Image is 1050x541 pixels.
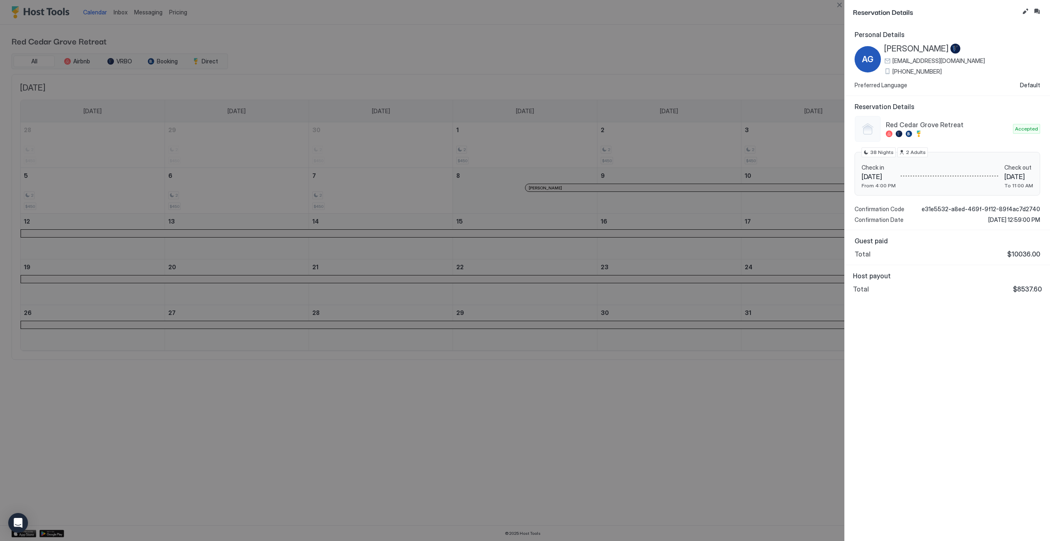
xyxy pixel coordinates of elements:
[988,216,1040,224] span: [DATE] 12:59:00 PM
[1020,7,1030,16] button: Edit reservation
[884,44,949,54] span: [PERSON_NAME]
[855,237,1040,245] span: Guest paid
[892,57,985,65] span: [EMAIL_ADDRESS][DOMAIN_NAME]
[870,149,894,156] span: 38 Nights
[922,205,1040,213] span: e31e5532-a8ed-469f-9f12-89f4ac7d2740
[892,68,942,75] span: [PHONE_NUMBER]
[855,103,1040,111] span: Reservation Details
[853,7,1019,17] span: Reservation Details
[1032,7,1042,16] button: Inbox
[8,513,28,533] div: Open Intercom Messenger
[855,250,871,258] span: Total
[886,121,1010,129] span: Red Cedar Grove Retreat
[1020,82,1040,89] span: Default
[1015,125,1038,133] span: Accepted
[862,53,873,65] span: AG
[1004,164,1033,171] span: Check out
[1004,173,1033,181] span: [DATE]
[855,216,904,224] span: Confirmation Date
[1007,250,1040,258] span: $10036.00
[862,164,896,171] span: Check in
[862,182,896,189] span: From 4:00 PM
[1013,285,1042,293] span: $8537.60
[906,149,926,156] span: 2 Adults
[855,205,904,213] span: Confirmation Code
[853,285,869,293] span: Total
[1004,182,1033,189] span: To 11:00 AM
[862,173,896,181] span: [DATE]
[853,272,1042,280] span: Host payout
[855,30,1040,39] span: Personal Details
[855,82,907,89] span: Preferred Language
